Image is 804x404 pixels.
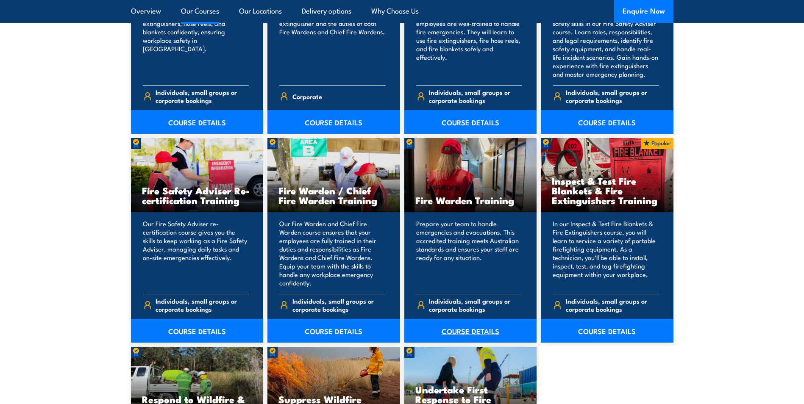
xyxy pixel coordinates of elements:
span: Individuals, small groups or corporate bookings [156,88,249,104]
a: COURSE DETAILS [541,319,673,343]
span: Individuals, small groups or corporate bookings [292,297,386,313]
p: Our Fire Combo Awareness Day includes training on how to use a fire extinguisher and the duties o... [279,2,386,78]
h3: Fire Warden / Chief Fire Warden Training [278,185,389,205]
h3: Fire Safety Adviser Re-certification Training [142,185,253,205]
a: COURSE DETAILS [404,110,537,134]
a: COURSE DETAILS [541,110,673,134]
a: COURSE DETAILS [267,319,400,343]
span: Individuals, small groups or corporate bookings [429,88,522,104]
p: Our Fire Safety Adviser re-certification course gives you the skills to keep working as a Fire Sa... [143,219,249,287]
a: COURSE DETAILS [131,110,264,134]
p: Train your team in essential fire safety. Learn to use fire extinguishers, hose reels, and blanke... [143,2,249,78]
span: Individuals, small groups or corporate bookings [566,88,659,104]
span: Corporate [292,90,322,103]
p: Prepare your team to handle emergencies and evacuations. This accredited training meets Australia... [416,219,523,287]
a: COURSE DETAILS [131,319,264,343]
p: In our Inspect & Test Fire Blankets & Fire Extinguishers course, you will learn to service a vari... [553,219,659,287]
span: Individuals, small groups or corporate bookings [156,297,249,313]
h3: Inspect & Test Fire Blankets & Fire Extinguishers Training [552,176,662,205]
h3: Fire Warden Training [415,195,526,205]
p: Our Fire Warden and Chief Fire Warden course ensures that your employees are fully trained in the... [279,219,386,287]
span: Individuals, small groups or corporate bookings [429,297,522,313]
p: Equip your team in [GEOGRAPHIC_DATA] with key fire safety skills in our Fire Safety Adviser cours... [553,2,659,78]
a: COURSE DETAILS [267,110,400,134]
span: Individuals, small groups or corporate bookings [566,297,659,313]
a: COURSE DETAILS [404,319,537,343]
p: Our Fire Extinguisher and Fire Warden course will ensure your employees are well-trained to handl... [416,2,523,78]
